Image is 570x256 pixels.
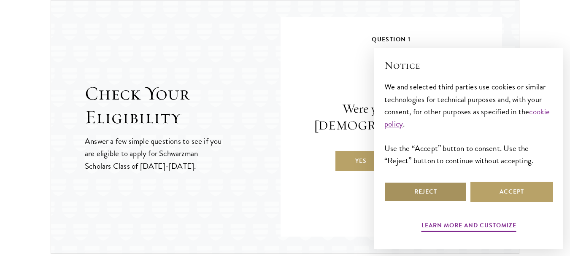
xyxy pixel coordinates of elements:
p: Answer a few simple questions to see if you are eligible to apply for Schwarzman Scholars Class o... [85,135,223,172]
div: We and selected third parties use cookies or similar technologies for technical purposes and, wit... [384,81,553,166]
a: cookie policy [384,105,550,130]
button: Learn more and customize [421,220,516,233]
h2: Check Your Eligibility [85,82,281,129]
label: Yes [335,151,386,171]
h2: Notice [384,58,553,73]
p: Were you born after [DEMOGRAPHIC_DATA]? [306,100,477,134]
button: Accept [470,182,553,202]
h5: Question 1 [306,34,477,51]
button: Reject [384,182,467,202]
